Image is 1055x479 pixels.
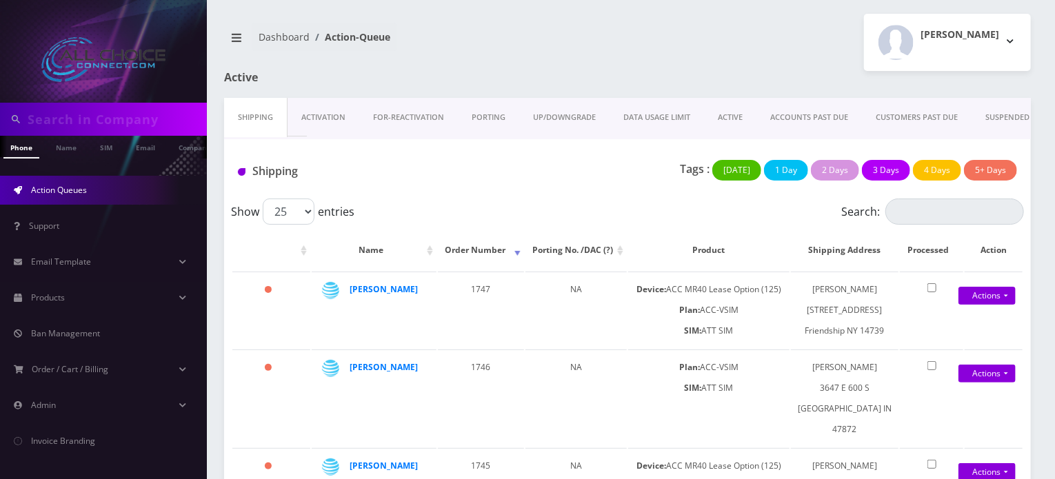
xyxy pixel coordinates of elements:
a: Company [172,136,218,157]
button: [PERSON_NAME] [864,14,1031,71]
input: Search in Company [28,106,203,132]
span: Products [31,292,65,303]
a: [PERSON_NAME] [350,460,418,471]
a: FOR-REActivation [359,98,458,137]
a: SUSPENDED [972,98,1043,137]
label: Search: [841,198,1024,225]
a: [PERSON_NAME] [350,361,418,373]
img: Shipping [238,168,245,176]
span: Support [29,220,59,232]
td: 1747 [438,272,524,348]
a: DATA USAGE LIMIT [610,98,704,137]
a: ACCOUNTS PAST DUE [756,98,862,137]
button: 3 Days [862,160,910,181]
span: Ban Management [31,327,100,339]
span: Admin [31,399,56,411]
a: [PERSON_NAME] [350,283,418,295]
li: Action-Queue [310,30,390,44]
td: [PERSON_NAME] [STREET_ADDRESS] Friendship NY 14739 [791,272,898,348]
b: Plan: [679,361,700,373]
a: Dashboard [259,30,310,43]
th: : activate to sort column ascending [232,230,310,270]
select: Showentries [263,198,314,225]
a: Phone [3,136,39,159]
button: 1 Day [764,160,808,181]
td: ACC-VSIM ATT SIM [628,349,790,447]
a: Email [129,136,162,157]
nav: breadcrumb [224,23,617,62]
button: 4 Days [913,160,961,181]
span: Invoice Branding [31,435,95,447]
a: Shipping [224,98,288,137]
b: Device: [636,283,666,295]
td: [PERSON_NAME] 3647 E 600 S [GEOGRAPHIC_DATA] IN 47872 [791,349,898,447]
button: 2 Days [811,160,859,181]
a: UP/DOWNGRADE [519,98,610,137]
td: ACC MR40 Lease Option (125) ACC-VSIM ATT SIM [628,272,790,348]
span: Order / Cart / Billing [32,363,109,375]
b: Plan: [679,304,700,316]
h1: Active [224,71,479,84]
th: Processed: activate to sort column ascending [900,230,963,270]
label: Show entries [231,198,354,225]
a: Actions [958,287,1016,305]
h2: [PERSON_NAME] [921,29,999,41]
td: NA [525,272,627,348]
th: Action [965,230,1023,270]
b: SIM: [684,382,701,394]
span: Email Template [31,256,91,267]
th: Name: activate to sort column ascending [312,230,436,270]
input: Search: [885,198,1024,225]
th: Shipping Address [791,230,898,270]
a: Actions [958,365,1016,383]
button: 5+ Days [964,160,1017,181]
th: Porting No. /DAC (?): activate to sort column ascending [525,230,627,270]
a: Activation [288,98,359,137]
th: Product [628,230,790,270]
th: Order Number: activate to sort column ascending [438,230,524,270]
b: SIM: [684,325,701,336]
a: Name [49,136,83,157]
a: SIM [93,136,119,157]
p: Tags : [680,161,710,177]
td: NA [525,349,627,447]
a: PORTING [458,98,519,137]
a: ACTIVE [704,98,756,137]
a: CUSTOMERS PAST DUE [862,98,972,137]
h1: Shipping [238,165,484,178]
button: [DATE] [712,160,761,181]
img: All Choice Connect [41,37,165,82]
span: Action Queues [31,184,87,196]
td: 1746 [438,349,524,447]
b: Device: [636,460,666,471]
